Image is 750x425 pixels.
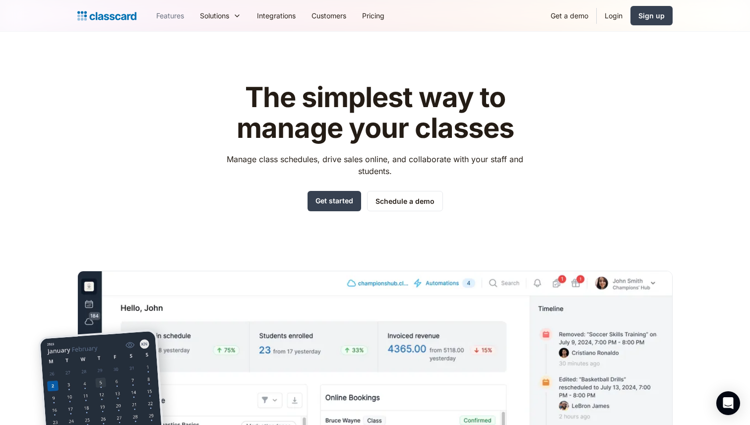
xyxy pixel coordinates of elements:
[354,4,392,27] a: Pricing
[630,6,673,25] a: Sign up
[543,4,596,27] a: Get a demo
[218,153,533,177] p: Manage class schedules, drive sales online, and collaborate with your staff and students.
[367,191,443,211] a: Schedule a demo
[192,4,249,27] div: Solutions
[638,10,665,21] div: Sign up
[304,4,354,27] a: Customers
[148,4,192,27] a: Features
[597,4,630,27] a: Login
[77,9,136,23] a: Logo
[249,4,304,27] a: Integrations
[218,82,533,143] h1: The simplest way to manage your classes
[200,10,229,21] div: Solutions
[308,191,361,211] a: Get started
[716,391,740,415] div: Open Intercom Messenger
